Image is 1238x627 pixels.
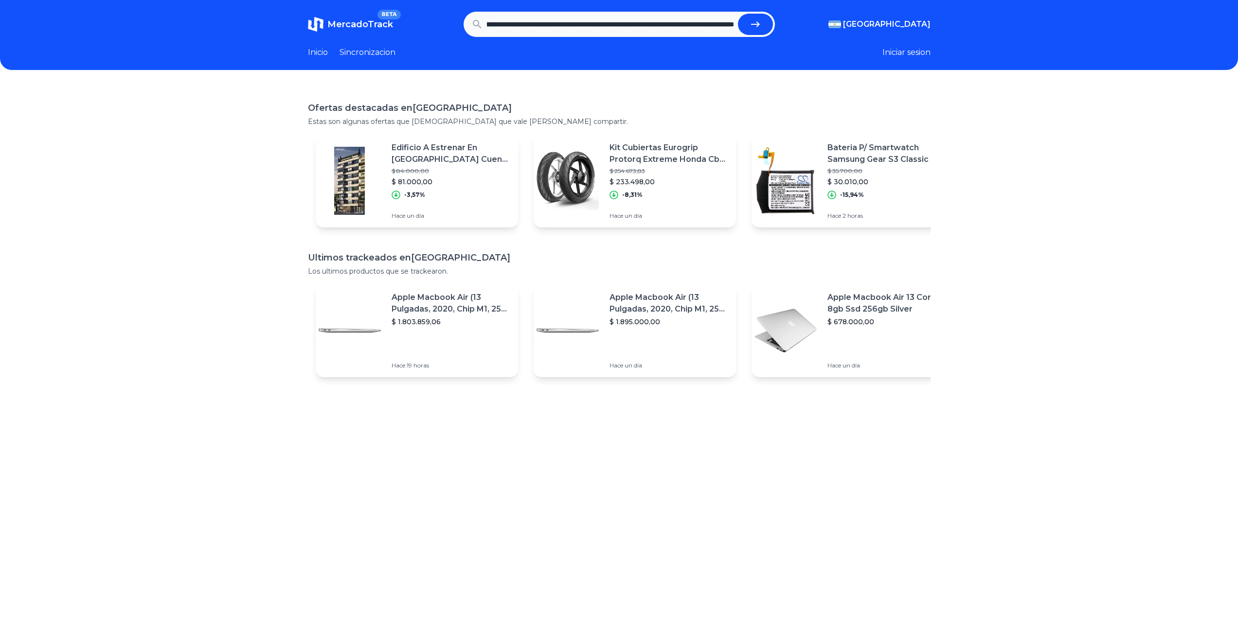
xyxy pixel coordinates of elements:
img: Featured image [752,296,820,365]
a: Sincronizacion [340,47,395,58]
p: $ 254.673,83 [610,167,728,175]
a: Featured imageEdificio A Estrenar En [GEOGRAPHIC_DATA] Cuenta Con Unidades 1,2, Ambientes.$ 84.00... [316,134,518,227]
a: Featured imageApple Macbook Air (13 Pulgadas, 2020, Chip M1, 256 Gb De Ssd, 8 Gb De Ram) - Plata$... [316,284,518,377]
span: [GEOGRAPHIC_DATA] [843,18,931,30]
p: Hace un día [392,212,510,220]
p: -3,57% [404,191,425,199]
button: Iniciar sesion [882,47,931,58]
img: MercadoTrack [308,17,323,32]
p: $ 233.498,00 [610,177,728,187]
p: $ 1.895.000,00 [610,317,728,327]
a: Inicio [308,47,328,58]
p: -15,94% [840,191,864,199]
p: Los ultimos productos que se trackearon. [308,266,931,276]
p: $ 35.700,00 [827,167,946,175]
h1: Ultimos trackeados en [GEOGRAPHIC_DATA] [308,251,931,264]
img: Featured image [752,147,820,215]
button: [GEOGRAPHIC_DATA] [828,18,931,30]
a: MercadoTrackBETA [308,17,393,32]
p: $ 84.000,00 [392,167,510,175]
p: Hace un día [827,362,946,369]
a: Featured imageBateria P/ Smartwatch Samsung Gear S3 Classic , Eb-br760abe$ 35.700,00$ 30.010,00-1... [752,134,954,227]
p: Hace un día [610,212,728,220]
span: BETA [377,10,400,19]
a: Featured imageApple Macbook Air (13 Pulgadas, 2020, Chip M1, 256 Gb De Ssd, 8 Gb De Ram) - Plata$... [534,284,736,377]
p: $ 678.000,00 [827,317,946,327]
img: Featured image [534,296,602,365]
a: Featured imageKit Cubiertas Eurogrip Protorq Extreme Honda Cb 250$ 254.673,83$ 233.498,00-8,31%Ha... [534,134,736,227]
p: $ 81.000,00 [392,177,510,187]
p: Hace 19 horas [392,362,510,369]
p: Edificio A Estrenar En [GEOGRAPHIC_DATA] Cuenta Con Unidades 1,2, Ambientes. [392,142,510,165]
p: Bateria P/ Smartwatch Samsung Gear S3 Classic , Eb-br760abe [827,142,946,165]
p: Hace 2 horas [827,212,946,220]
img: Featured image [534,147,602,215]
p: Apple Macbook Air 13 Core I5 8gb Ssd 256gb Silver [827,292,946,315]
p: Apple Macbook Air (13 Pulgadas, 2020, Chip M1, 256 Gb De Ssd, 8 Gb De Ram) - Plata [610,292,728,315]
a: Featured imageApple Macbook Air 13 Core I5 8gb Ssd 256gb Silver$ 678.000,00Hace un día [752,284,954,377]
p: Kit Cubiertas Eurogrip Protorq Extreme Honda Cb 250 [610,142,728,165]
p: Apple Macbook Air (13 Pulgadas, 2020, Chip M1, 256 Gb De Ssd, 8 Gb De Ram) - Plata [392,292,510,315]
p: $ 30.010,00 [827,177,946,187]
p: Hace un día [610,362,728,369]
h1: Ofertas destacadas en [GEOGRAPHIC_DATA] [308,101,931,115]
img: Featured image [316,147,384,215]
img: Featured image [316,296,384,365]
p: Estas son algunas ofertas que [DEMOGRAPHIC_DATA] que vale [PERSON_NAME] compartir. [308,117,931,126]
p: -8,31% [622,191,643,199]
p: $ 1.803.859,06 [392,317,510,327]
span: MercadoTrack [327,19,393,30]
img: Argentina [828,20,841,28]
